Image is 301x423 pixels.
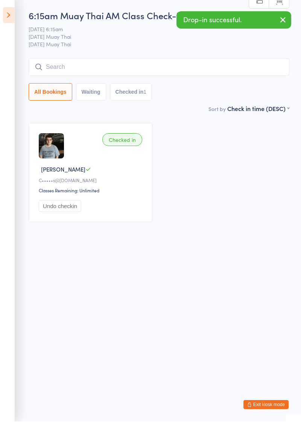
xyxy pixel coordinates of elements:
button: Exit kiosk mode [243,402,289,411]
div: Classes Remaining: Unlimited [39,189,144,195]
button: Waiting [76,85,106,102]
span: [DATE] 6:15am [29,27,278,34]
div: 1 [143,90,146,96]
img: image1701390554.png [39,135,64,160]
span: [DATE] Muay Thai [29,34,278,42]
span: [DATE] Muay Thai [29,42,289,49]
div: Check in time (DESC) [227,106,289,114]
button: All Bookings [29,85,72,102]
div: C•••••s@[DOMAIN_NAME] [39,178,144,185]
input: Search [29,60,289,77]
span: [PERSON_NAME] [41,167,85,175]
button: Undo checkin [39,202,81,213]
label: Sort by [208,107,226,114]
h2: 6:15am Muay Thai AM Class Check-in [29,11,289,23]
div: Drop-in successful. [176,13,291,30]
button: Checked in1 [110,85,152,102]
div: Checked in [102,135,142,148]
